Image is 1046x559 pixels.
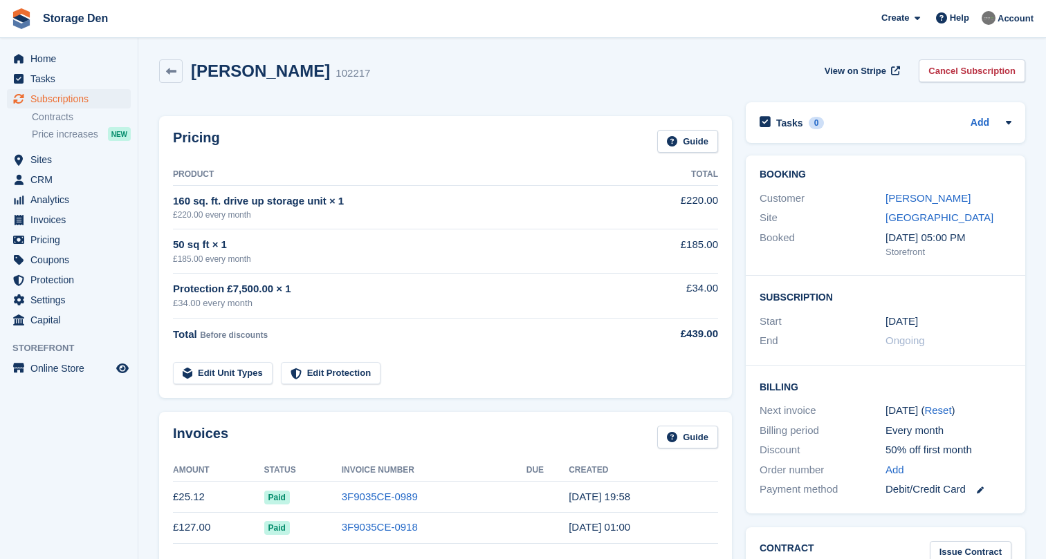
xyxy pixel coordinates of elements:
[200,330,268,340] span: Before discounts
[7,230,131,249] a: menu
[982,11,995,25] img: Brian Barbour
[173,512,264,543] td: £127.00
[7,89,131,108] a: menu
[173,296,634,310] div: £34.00 every month
[30,290,113,310] span: Settings
[264,521,290,535] span: Paid
[173,193,634,209] div: 160 sq. ft. drive up storage unit × 1
[760,210,886,226] div: Site
[173,164,634,186] th: Product
[760,379,1011,393] h2: Billing
[7,270,131,290] a: menu
[634,326,718,342] div: £439.00
[760,230,886,259] div: Booked
[886,442,1011,458] div: 50% off first month
[776,117,803,129] h2: Tasks
[173,237,634,253] div: 50 sq ft × 1
[30,190,113,209] span: Analytics
[7,359,131,378] a: menu
[825,64,886,78] span: View on Stripe
[7,250,131,269] a: menu
[32,126,131,142] a: Price increases NEW
[526,459,569,482] th: Due
[634,185,718,229] td: £220.00
[657,130,718,153] a: Guide
[760,290,1011,303] h2: Subscription
[30,310,113,330] span: Capital
[760,169,1011,180] h2: Booking
[30,69,113,88] span: Tasks
[342,521,418,533] a: 3F9035CE-0918
[7,290,131,310] a: menu
[30,150,113,169] span: Sites
[886,462,904,478] a: Add
[7,170,131,189] a: menu
[886,211,993,223] a: [GEOGRAPHIC_DATA]
[569,491,630,502] time: 2025-09-18 18:58:36 UTC
[11,8,32,29] img: stora-icon-8386f47178a22dfd0bd8f6a31ec36ba5ce8667c1dd55bd0f319d3a0aa187defe.svg
[886,423,1011,439] div: Every month
[336,66,370,82] div: 102217
[760,423,886,439] div: Billing period
[634,273,718,318] td: £34.00
[7,190,131,209] a: menu
[30,359,113,378] span: Online Store
[886,482,1011,498] div: Debit/Credit Card
[971,115,989,131] a: Add
[30,250,113,269] span: Coupons
[819,59,903,82] a: View on Stripe
[342,491,418,502] a: 3F9035CE-0989
[760,333,886,349] div: End
[760,403,886,419] div: Next invoice
[173,281,634,297] div: Protection £7,500.00 × 1
[264,459,342,482] th: Status
[7,49,131,68] a: menu
[12,341,138,355] span: Storefront
[30,230,113,249] span: Pricing
[881,11,909,25] span: Create
[569,459,718,482] th: Created
[7,150,131,169] a: menu
[760,482,886,498] div: Payment method
[281,362,380,385] a: Edit Protection
[108,127,131,141] div: NEW
[919,59,1025,82] a: Cancel Subscription
[886,192,971,204] a: [PERSON_NAME]
[30,210,113,229] span: Invoices
[886,314,918,330] time: 2025-08-23 00:00:00 UTC
[264,491,290,504] span: Paid
[657,426,718,448] a: Guide
[886,230,1011,246] div: [DATE] 05:00 PM
[342,459,526,482] th: Invoice Number
[30,89,113,108] span: Subscriptions
[32,128,98,141] span: Price increases
[7,310,131,330] a: menu
[7,69,131,88] a: menu
[809,117,825,129] div: 0
[173,426,228,448] h2: Invoices
[30,270,113,290] span: Protection
[173,253,634,265] div: £185.00 every month
[7,210,131,229] a: menu
[173,328,197,340] span: Total
[114,360,131,377] a: Preview store
[191,61,330,80] h2: [PERSON_NAME]
[950,11,969,25] span: Help
[32,111,131,124] a: Contracts
[886,334,925,346] span: Ongoing
[30,49,113,68] span: Home
[760,191,886,207] div: Customer
[30,170,113,189] span: CRM
[760,314,886,330] div: Start
[634,164,718,186] th: Total
[173,459,264,482] th: Amount
[173,362,273,385] a: Edit Unit Types
[173,209,634,221] div: £220.00 every month
[173,482,264,513] td: £25.12
[760,442,886,458] div: Discount
[37,7,113,30] a: Storage Den
[173,130,220,153] h2: Pricing
[886,403,1011,419] div: [DATE] ( )
[924,404,951,416] a: Reset
[760,462,886,478] div: Order number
